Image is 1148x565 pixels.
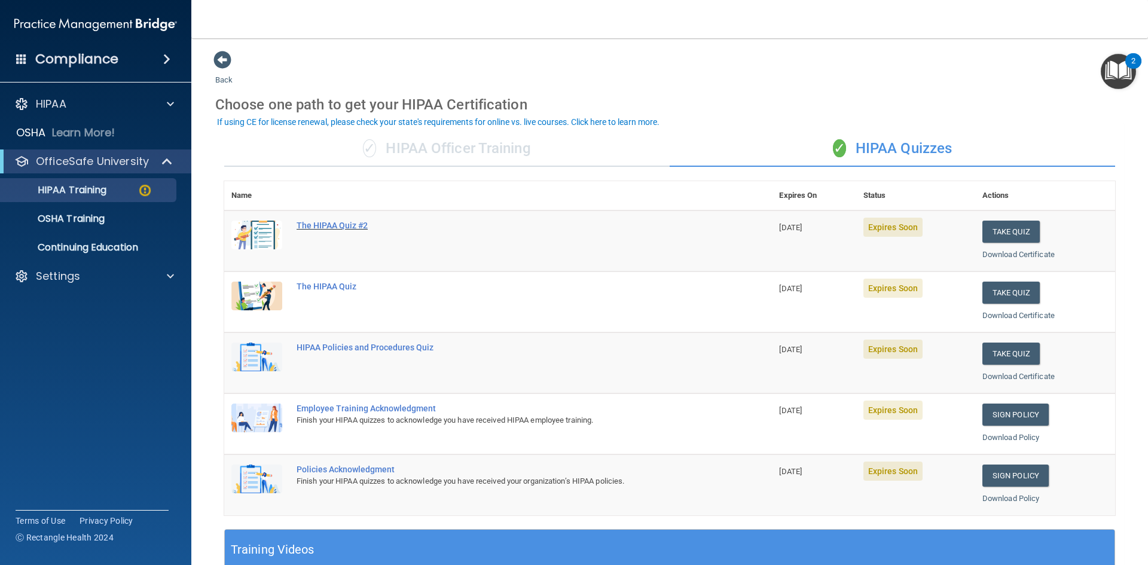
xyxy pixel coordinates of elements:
[16,515,65,527] a: Terms of Use
[863,279,923,298] span: Expires Soon
[8,242,171,254] p: Continuing Education
[14,269,174,283] a: Settings
[772,181,856,210] th: Expires On
[36,269,80,283] p: Settings
[297,413,712,427] div: Finish your HIPAA quizzes to acknowledge you have received HIPAA employee training.
[982,250,1055,259] a: Download Certificate
[8,184,106,196] p: HIPAA Training
[80,515,133,527] a: Privacy Policy
[982,282,1040,304] button: Take Quiz
[863,340,923,359] span: Expires Soon
[863,462,923,481] span: Expires Soon
[982,221,1040,243] button: Take Quiz
[215,116,661,128] button: If using CE for license renewal, please check your state's requirements for online vs. live cours...
[863,218,923,237] span: Expires Soon
[14,154,173,169] a: OfficeSafe University
[35,51,118,68] h4: Compliance
[863,401,923,420] span: Expires Soon
[982,465,1049,487] a: Sign Policy
[8,213,105,225] p: OSHA Training
[1131,61,1135,77] div: 2
[16,532,114,543] span: Ⓒ Rectangle Health 2024
[36,97,66,111] p: HIPAA
[982,494,1040,503] a: Download Policy
[14,13,177,36] img: PMB logo
[297,404,712,413] div: Employee Training Acknowledgment
[224,131,670,167] div: HIPAA Officer Training
[982,311,1055,320] a: Download Certificate
[982,404,1049,426] a: Sign Policy
[16,126,46,140] p: OSHA
[833,139,846,157] span: ✓
[36,154,149,169] p: OfficeSafe University
[779,406,802,415] span: [DATE]
[779,223,802,232] span: [DATE]
[215,87,1124,122] div: Choose one path to get your HIPAA Certification
[215,61,233,84] a: Back
[1101,54,1136,89] button: Open Resource Center, 2 new notifications
[217,118,660,126] div: If using CE for license renewal, please check your state's requirements for online vs. live cours...
[138,183,152,198] img: warning-circle.0cc9ac19.png
[982,433,1040,442] a: Download Policy
[52,126,115,140] p: Learn More!
[297,474,712,488] div: Finish your HIPAA quizzes to acknowledge you have received your organization’s HIPAA policies.
[297,282,712,291] div: The HIPAA Quiz
[975,181,1115,210] th: Actions
[779,284,802,293] span: [DATE]
[14,97,174,111] a: HIPAA
[856,181,975,210] th: Status
[231,539,315,560] h5: Training Videos
[297,221,712,230] div: The HIPAA Quiz #2
[982,343,1040,365] button: Take Quiz
[779,467,802,476] span: [DATE]
[297,465,712,474] div: Policies Acknowledgment
[982,372,1055,381] a: Download Certificate
[224,181,289,210] th: Name
[363,139,376,157] span: ✓
[670,131,1115,167] div: HIPAA Quizzes
[779,345,802,354] span: [DATE]
[297,343,712,352] div: HIPAA Policies and Procedures Quiz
